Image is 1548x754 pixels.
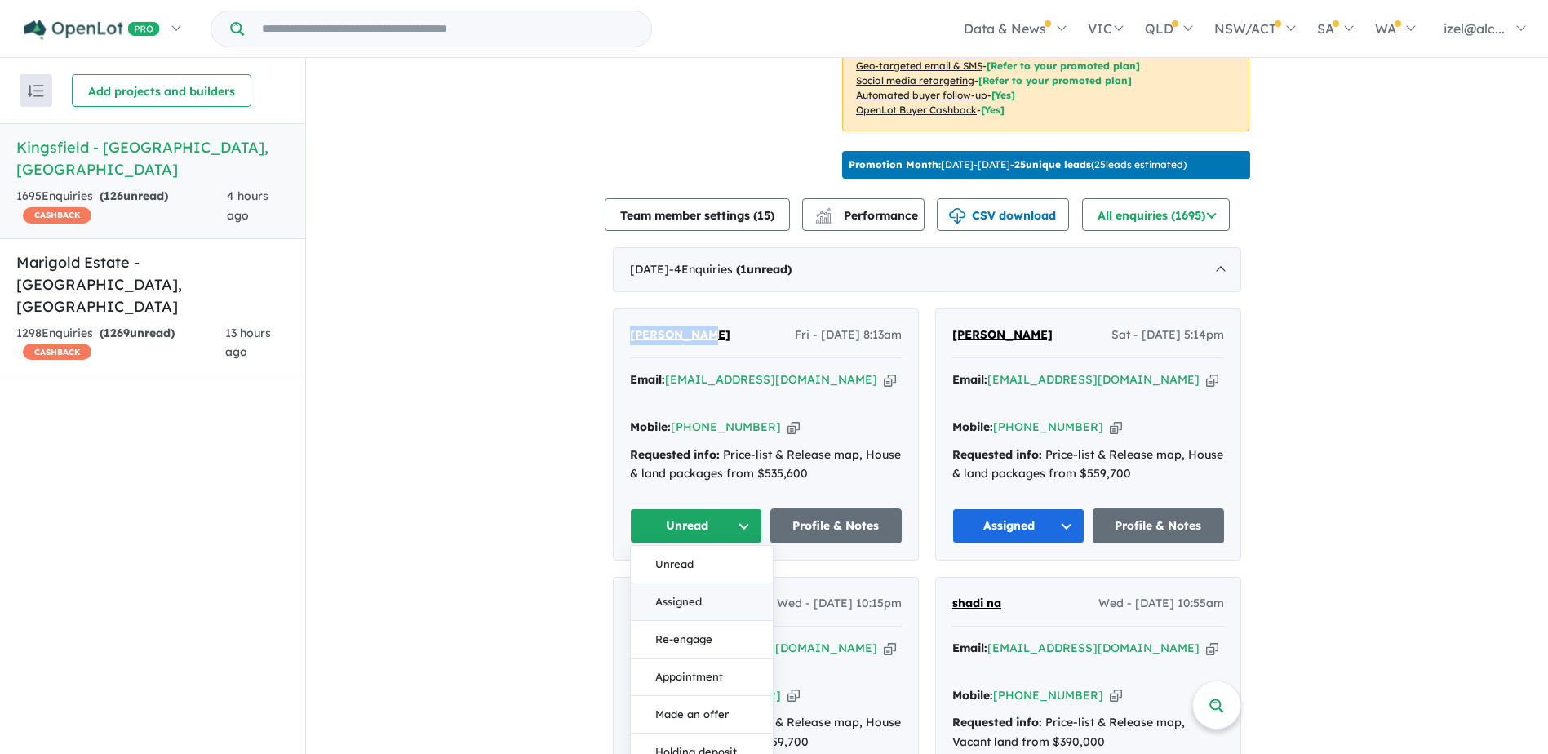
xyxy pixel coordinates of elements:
a: [PHONE_NUMBER] [993,688,1103,703]
a: shadi na [952,594,1001,614]
button: Performance [802,198,925,231]
button: Appointment [631,659,773,696]
div: 1298 Enquir ies [16,324,225,363]
button: Copy [884,371,896,388]
a: [EMAIL_ADDRESS][DOMAIN_NAME] [665,372,877,387]
button: Copy [884,640,896,657]
span: shadi na [952,596,1001,610]
span: 1269 [104,326,130,340]
strong: ( unread) [736,262,792,277]
button: All enquiries (1695) [1082,198,1230,231]
strong: ( unread) [100,188,168,203]
strong: Mobile: [952,688,993,703]
input: Try estate name, suburb, builder or developer [247,11,648,47]
strong: Mobile: [630,419,671,434]
span: Performance [818,208,918,223]
button: Team member settings (15) [605,198,790,231]
span: [Refer to your promoted plan] [987,60,1140,72]
a: [PHONE_NUMBER] [993,419,1103,434]
strong: ( unread) [100,326,175,340]
u: OpenLot Buyer Cashback [856,104,977,116]
a: Profile & Notes [1093,508,1225,543]
div: Price-list & Release map, House & land packages from $559,700 [952,446,1224,485]
strong: Requested info: [630,447,720,462]
button: Copy [1206,371,1218,388]
button: Assigned [631,583,773,621]
div: Price-list & Release map, Vacant land from $390,000 [952,713,1224,752]
div: 1695 Enquir ies [16,187,227,226]
img: bar-chart.svg [815,213,832,224]
button: Copy [1110,687,1122,704]
a: [EMAIL_ADDRESS][DOMAIN_NAME] [987,372,1200,387]
span: - 4 Enquir ies [669,262,792,277]
span: [Yes] [981,104,1005,116]
a: Profile & Notes [770,508,903,543]
strong: Requested info: [952,715,1042,730]
button: Copy [787,687,800,704]
h5: Marigold Estate - [GEOGRAPHIC_DATA] , [GEOGRAPHIC_DATA] [16,251,289,317]
strong: Email: [952,641,987,655]
span: 126 [104,188,123,203]
span: izel@alc... [1444,20,1505,37]
a: [PERSON_NAME] [630,326,730,345]
u: Geo-targeted email & SMS [856,60,982,72]
a: [PHONE_NUMBER] [671,419,781,434]
span: Wed - [DATE] 10:15pm [777,594,902,614]
button: CSV download [937,198,1069,231]
img: download icon [949,208,965,224]
img: sort.svg [28,85,44,97]
button: Add projects and builders [72,74,251,107]
span: Sat - [DATE] 5:14pm [1111,326,1224,345]
strong: Mobile: [952,419,993,434]
span: Fri - [DATE] 8:13am [795,326,902,345]
span: [PERSON_NAME] [630,327,730,342]
a: [PERSON_NAME] [952,326,1053,345]
strong: Email: [952,372,987,387]
img: Openlot PRO Logo White [24,20,160,40]
button: Unread [631,546,773,583]
span: CASHBACK [23,207,91,224]
button: Re-engage [631,621,773,659]
div: Price-list & Release map, House & land packages from $535,600 [630,446,902,485]
span: 15 [757,208,770,223]
span: CASHBACK [23,344,91,360]
button: Copy [1110,419,1122,436]
p: [DATE] - [DATE] - ( 25 leads estimated) [849,157,1187,172]
u: Social media retargeting [856,74,974,86]
a: [EMAIL_ADDRESS][DOMAIN_NAME] [987,641,1200,655]
span: [Refer to your promoted plan] [978,74,1132,86]
span: 4 hours ago [227,188,268,223]
img: line-chart.svg [816,208,831,217]
span: [PERSON_NAME] [952,327,1053,342]
b: Promotion Month: [849,158,941,171]
button: Copy [1206,640,1218,657]
button: Assigned [952,508,1084,543]
strong: Requested info: [952,447,1042,462]
span: 13 hours ago [225,326,271,360]
button: Copy [787,419,800,436]
button: Unread [630,508,762,543]
u: Automated buyer follow-up [856,89,987,101]
h5: Kingsfield - [GEOGRAPHIC_DATA] , [GEOGRAPHIC_DATA] [16,136,289,180]
button: Made an offer [631,696,773,734]
div: [DATE] [613,247,1241,293]
b: 25 unique leads [1014,158,1091,171]
strong: Email: [630,372,665,387]
span: Wed - [DATE] 10:55am [1098,594,1224,614]
span: [Yes] [991,89,1015,101]
span: 1 [740,262,747,277]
